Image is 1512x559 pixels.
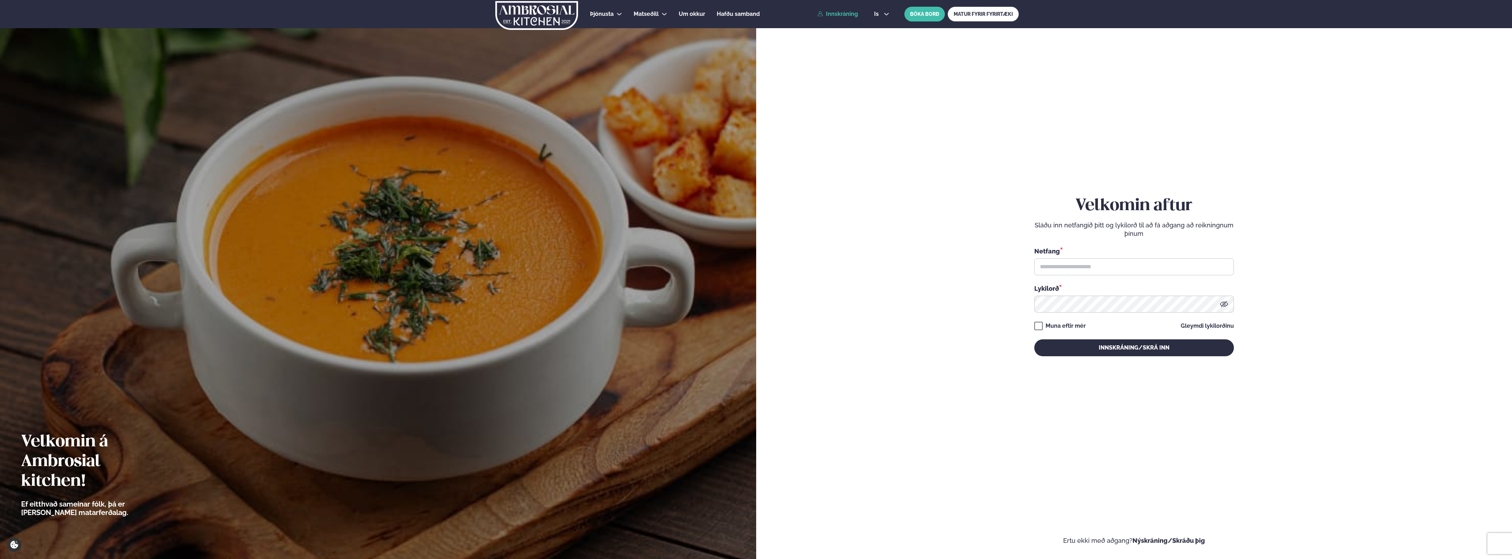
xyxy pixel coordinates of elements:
[1034,221,1234,238] p: Sláðu inn netfangið þitt og lykilorð til að fá aðgang að reikningnum þínum
[634,10,659,18] a: Matseðill
[1133,537,1205,544] a: Nýskráning/Skráðu þig
[717,11,760,17] span: Hafðu samband
[874,11,881,17] span: is
[904,7,945,21] button: BÓKA BORÐ
[634,11,659,17] span: Matseðill
[868,11,895,17] button: is
[1034,196,1234,216] h2: Velkomin aftur
[21,432,167,491] h2: Velkomin á Ambrosial kitchen!
[1034,339,1234,356] button: Innskráning/Skrá inn
[948,7,1019,21] a: MATUR FYRIR FYRIRTÆKI
[7,538,21,552] a: Cookie settings
[590,10,614,18] a: Þjónusta
[679,10,705,18] a: Um okkur
[495,1,579,30] img: logo
[679,11,705,17] span: Um okkur
[1034,246,1234,256] div: Netfang
[1181,323,1234,329] a: Gleymdi lykilorðinu
[21,500,167,517] p: Ef eitthvað sameinar fólk, þá er [PERSON_NAME] matarferðalag.
[817,11,858,17] a: Innskráning
[777,536,1491,545] p: Ertu ekki með aðgang?
[1034,284,1234,293] div: Lykilorð
[590,11,614,17] span: Þjónusta
[717,10,760,18] a: Hafðu samband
